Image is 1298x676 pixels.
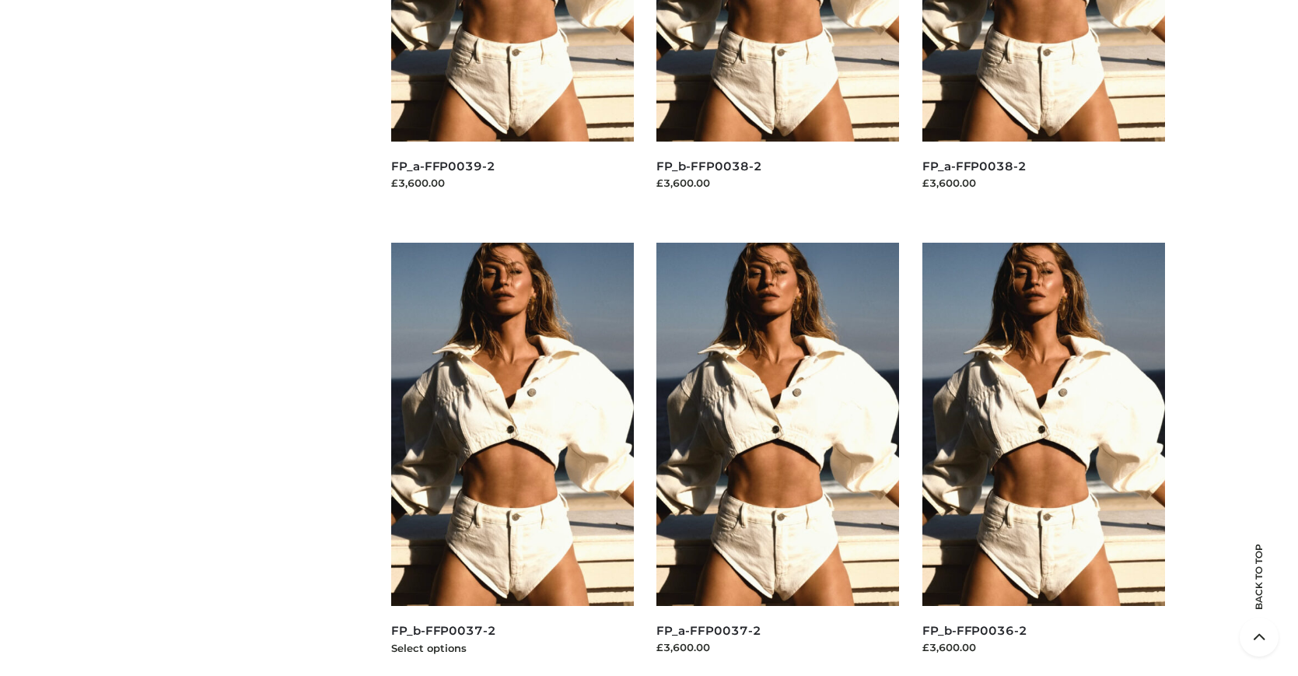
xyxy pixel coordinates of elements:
[922,159,1027,173] a: FP_a-FFP0038-2
[656,639,899,655] div: £3,600.00
[391,159,495,173] a: FP_a-FFP0039-2
[922,175,1165,191] div: £3,600.00
[922,639,1165,655] div: £3,600.00
[656,175,899,191] div: £3,600.00
[922,623,1027,638] a: FP_b-FFP0036-2
[1240,571,1279,610] span: Back to top
[656,159,761,173] a: FP_b-FFP0038-2
[656,623,761,638] a: FP_a-FFP0037-2
[391,642,467,654] a: Select options
[391,623,496,638] a: FP_b-FFP0037-2
[391,175,634,191] div: £3,600.00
